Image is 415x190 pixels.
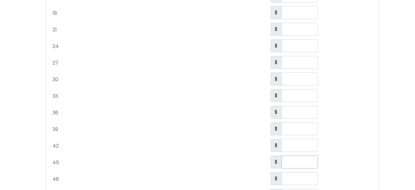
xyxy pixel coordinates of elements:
[49,109,267,117] div: 36
[49,142,267,150] div: 42
[271,73,282,85] span: $
[49,43,267,50] div: 24
[271,156,282,168] span: $
[271,6,282,19] span: $
[271,139,282,152] span: $
[49,159,267,166] div: 45
[49,126,267,133] div: 39
[49,176,267,183] div: 48
[49,93,267,100] div: 33
[49,59,267,67] div: 27
[271,89,282,102] span: $
[271,23,282,36] span: $
[271,172,282,185] span: $
[271,122,282,135] span: $
[49,26,267,34] div: 21
[271,39,282,52] span: $
[49,10,267,17] div: 18
[49,76,267,83] div: 30
[271,106,282,119] span: $
[271,56,282,69] span: $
